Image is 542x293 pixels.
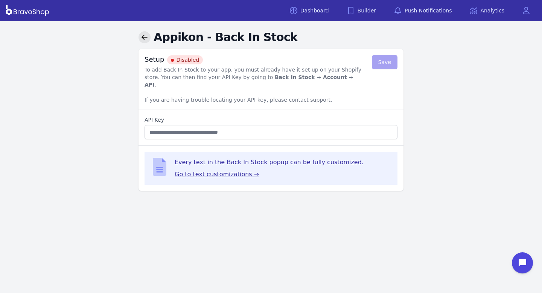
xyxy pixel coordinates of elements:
img: BravoShop [6,5,49,16]
div: Disabled [167,55,203,64]
h2: Setup [145,55,366,64]
p: To add Back In Stock to your app, you must already have it set up on your Shopify store. You can ... [145,66,366,104]
strong: Back In Stock → Account → API [145,74,353,88]
a: Push Notifications [388,4,458,17]
a: Analytics [464,4,510,17]
button: Save [372,55,397,69]
div: Every text in the Back In Stock popup can be fully customized. [175,158,364,179]
a: Dashboard [284,4,335,17]
h1: Appikon - Back In Stock [154,30,297,44]
span: Save [378,58,391,66]
a: Go to text customizations → [175,170,364,179]
a: Builder [341,4,382,17]
label: API Key [145,116,397,124]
